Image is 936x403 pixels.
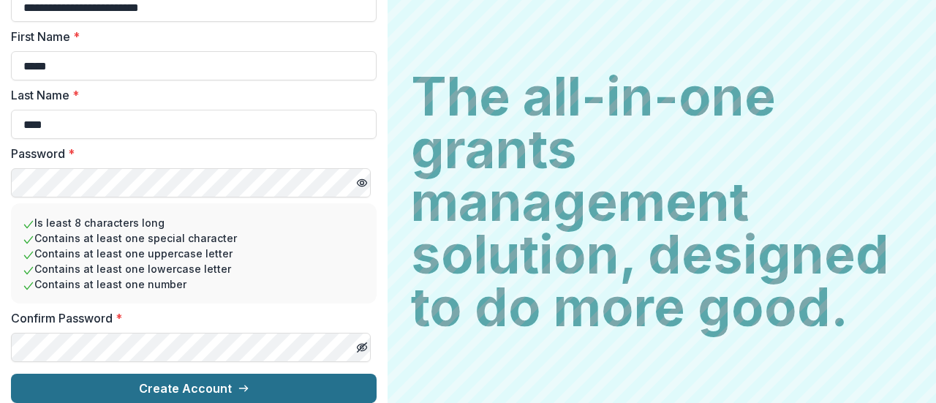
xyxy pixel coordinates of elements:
li: Contains at least one special character [23,230,365,246]
label: Password [11,145,368,162]
li: Contains at least one uppercase letter [23,246,365,261]
button: Toggle password visibility [350,171,374,195]
li: Is least 8 characters long [23,215,365,230]
label: First Name [11,28,368,45]
button: Toggle password visibility [350,336,374,359]
label: Last Name [11,86,368,104]
label: Confirm Password [11,309,368,327]
button: Create Account [11,374,377,403]
li: Contains at least one lowercase letter [23,261,365,276]
li: Contains at least one number [23,276,365,292]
